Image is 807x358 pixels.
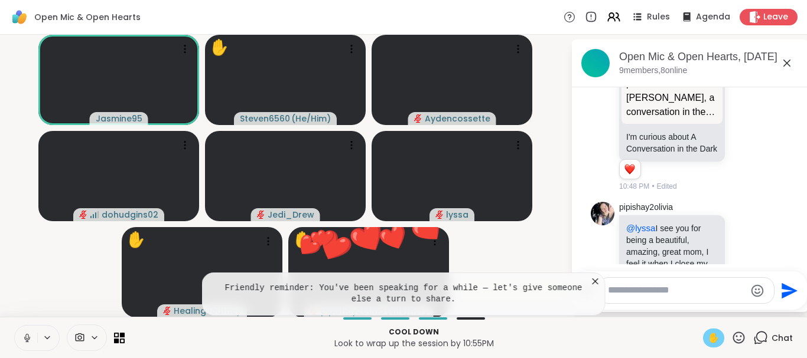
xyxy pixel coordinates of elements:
span: audio-muted [435,211,444,219]
p: 9 members, 8 online [619,65,687,77]
div: ✋ [210,36,229,59]
span: Steven6560 [240,113,290,124]
span: Open Mic & Open Hearts [34,11,141,23]
textarea: Type your message [608,284,746,297]
span: ✋ [708,331,720,345]
p: I'm curious about A Conversation in the Dark [626,131,718,155]
span: • [652,181,654,192]
span: audio-muted [257,211,265,219]
div: Reaction list [620,160,640,179]
img: Open Mic & Open Hearts, Sep 12 [581,49,610,77]
button: Emoji picker [750,284,764,298]
div: ✋ [293,228,312,251]
button: ❤️ [392,192,466,265]
span: 10:48 PM [619,181,649,192]
img: ShareWell Logomark [9,7,30,27]
pre: Friendly reminder: You've been speaking for a while — let's give someone else a turn to share. [217,283,591,306]
div: Open Mic & Open Hearts, [DATE] [619,50,799,64]
p: Cool down [132,327,696,337]
span: Rules [647,11,670,23]
p: pick one [PERSON_NAME], a conversation in the dark or [MEDICAL_DATA] in myself [626,77,718,119]
span: Aydencossette [425,113,490,124]
div: ✋ [126,228,145,251]
span: Leave [763,11,788,23]
span: Chat [772,332,793,344]
img: https://sharewell-space-live.sfo3.digitaloceanspaces.com/user-generated/d00611f7-7241-4821-a0f6-1... [591,202,614,225]
span: HealingJourney [174,305,241,317]
span: Agenda [696,11,730,23]
button: ❤️ [330,199,407,276]
span: audio-muted [414,114,422,123]
span: audio-muted [79,211,87,219]
span: audio-muted [163,307,171,315]
span: lyssa [446,209,468,221]
span: dohudgins02 [102,209,158,221]
p: Look to wrap up the session by 10:55PM [132,337,696,349]
button: Reactions: love [623,165,636,174]
span: Jedi_Drew [268,209,314,221]
button: ❤️ [309,221,342,254]
p: I see you for being a beautiful, amazing, great mom, I feel it when I close my eyes I consider yo... [626,222,718,293]
button: Send [775,277,801,304]
span: Jasmine95 [96,113,142,124]
a: pipishay2olivia [619,202,673,214]
span: ( He/Him ) [291,113,331,124]
span: Edited [657,181,677,192]
span: @lyssa [626,223,655,233]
